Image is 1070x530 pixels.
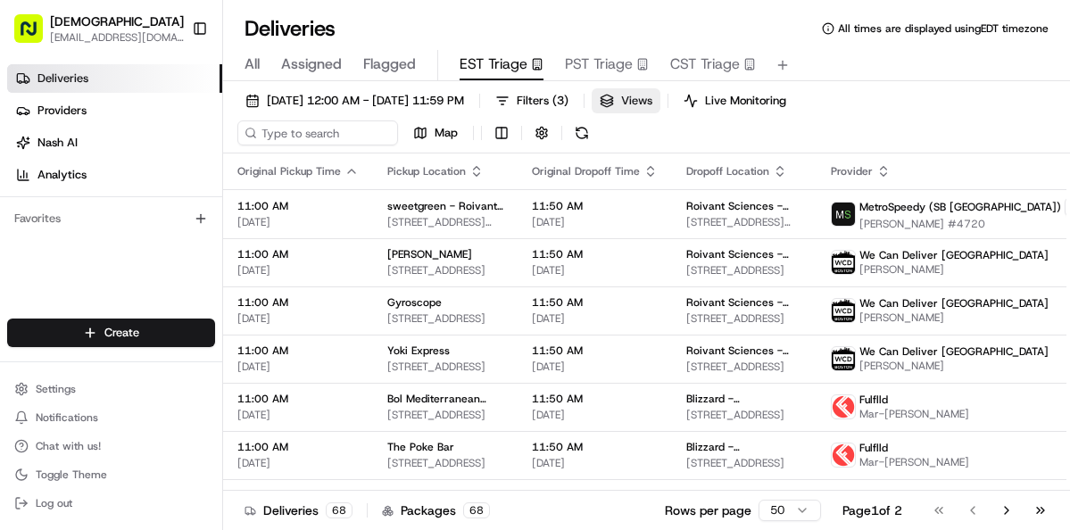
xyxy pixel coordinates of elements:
[387,344,450,358] span: Yoki Express
[36,410,98,425] span: Notifications
[532,215,658,229] span: [DATE]
[7,64,222,93] a: Deliveries
[303,176,325,197] button: Start new chat
[36,468,107,482] span: Toggle Theme
[831,164,873,178] span: Provider
[36,496,72,510] span: Log out
[832,347,855,370] img: profile_wcd-boston.png
[387,199,503,213] span: sweetgreen - Roivant Sciences ([GEOGRAPHIC_DATA])
[686,199,802,213] span: Roivant Sciences - Floor 14
[50,30,184,45] button: [EMAIL_ADDRESS][DOMAIN_NAME]
[532,311,658,326] span: [DATE]
[832,299,855,322] img: profile_wcd-boston.png
[387,392,503,406] span: Bol Mediterranean Grill
[565,54,633,75] span: PST Triage
[532,408,658,422] span: [DATE]
[37,70,88,87] span: Deliveries
[237,164,341,178] span: Original Pickup Time
[686,164,769,178] span: Dropoff Location
[487,88,576,113] button: Filters(3)
[36,382,76,396] span: Settings
[859,393,888,407] span: Fulflld
[532,263,658,277] span: [DATE]
[532,164,640,178] span: Original Dropoff Time
[237,344,359,358] span: 11:00 AM
[686,408,802,422] span: [STREET_ADDRESS]
[859,311,1049,325] span: [PERSON_NAME]
[532,392,658,406] span: 11:50 AM
[832,443,855,467] img: profile_Fulflld_OnFleet_Thistle_SF.png
[237,311,359,326] span: [DATE]
[7,204,215,233] div: Favorites
[676,88,794,113] button: Live Monitoring
[859,296,1049,311] span: We Can Deliver [GEOGRAPHIC_DATA]
[621,93,652,109] span: Views
[532,247,658,261] span: 11:50 AM
[838,21,1049,36] span: All times are displayed using EDT timezone
[859,344,1049,359] span: We Can Deliver [GEOGRAPHIC_DATA]
[832,251,855,274] img: profile_wcd-boston.png
[665,501,751,519] p: Rows per page
[532,344,658,358] span: 11:50 AM
[532,440,658,454] span: 11:50 AM
[435,125,458,141] span: Map
[7,319,215,347] button: Create
[686,456,802,470] span: [STREET_ADDRESS]
[37,103,87,119] span: Providers
[61,188,226,203] div: We're available if you need us!
[237,392,359,406] span: 11:00 AM
[178,302,216,316] span: Pylon
[532,488,658,502] span: 11:35 AM
[237,456,359,470] span: [DATE]
[569,120,594,145] button: Refresh
[532,199,658,213] span: 11:50 AM
[405,120,466,145] button: Map
[670,54,740,75] span: CST Triage
[144,252,294,284] a: 💻API Documentation
[7,405,215,430] button: Notifications
[686,360,802,374] span: [STREET_ADDRESS]
[686,392,802,406] span: Blizzard - [GEOGRAPHIC_DATA]
[237,120,398,145] input: Type to search
[169,259,286,277] span: API Documentation
[18,18,54,54] img: Nash
[859,262,1049,277] span: [PERSON_NAME]
[686,488,802,502] span: Lexington Partners - Floor 20
[104,325,139,341] span: Create
[517,93,568,109] span: Filters
[842,501,902,519] div: Page 1 of 2
[37,167,87,183] span: Analytics
[18,261,32,275] div: 📗
[237,440,359,454] span: 11:00 AM
[126,302,216,316] a: Powered byPylon
[237,215,359,229] span: [DATE]
[237,247,359,261] span: 11:00 AM
[7,377,215,402] button: Settings
[37,135,78,151] span: Nash AI
[382,501,490,519] div: Packages
[61,170,293,188] div: Start new chat
[237,408,359,422] span: [DATE]
[151,261,165,275] div: 💻
[463,502,490,518] div: 68
[237,88,472,113] button: [DATE] 12:00 AM - [DATE] 11:59 PM
[859,248,1049,262] span: We Can Deliver [GEOGRAPHIC_DATA]
[705,93,786,109] span: Live Monitoring
[387,408,503,422] span: [STREET_ADDRESS]
[387,360,503,374] span: [STREET_ADDRESS]
[859,441,888,455] span: Fulflld
[50,12,184,30] span: [DEMOGRAPHIC_DATA]
[7,128,222,157] a: Nash AI
[237,199,359,213] span: 11:00 AM
[11,252,144,284] a: 📗Knowledge Base
[36,259,137,277] span: Knowledge Base
[552,93,568,109] span: ( 3 )
[859,407,969,421] span: Mar-[PERSON_NAME]
[237,263,359,277] span: [DATE]
[859,359,1049,373] span: [PERSON_NAME]
[592,88,660,113] button: Views
[859,200,1061,214] span: MetroSpeedy (SB [GEOGRAPHIC_DATA])
[237,360,359,374] span: [DATE]
[387,440,454,454] span: The Poke Bar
